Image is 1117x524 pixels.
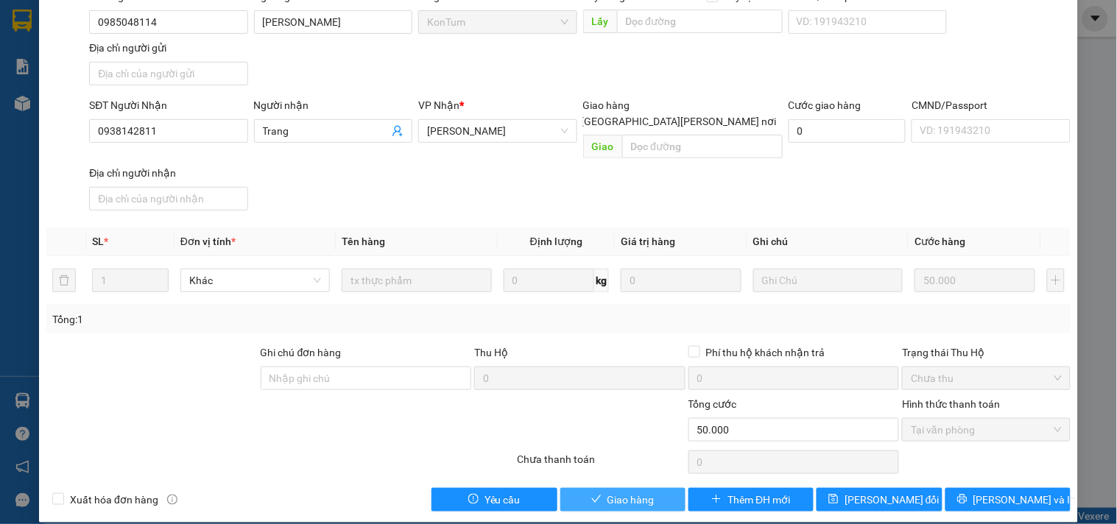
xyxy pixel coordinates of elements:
input: Dọc đường [622,135,783,158]
span: Phổ Quang [427,120,568,142]
button: delete [52,269,76,292]
span: info-circle [167,495,177,505]
span: Giá trị hàng [621,236,675,247]
div: Chưa thanh toán [515,451,686,477]
span: exclamation-circle [468,494,479,506]
label: Cước giao hàng [789,99,861,111]
span: Khác [189,269,321,291]
div: CMND/Passport [912,97,1070,113]
span: Giao hàng [583,99,630,111]
div: Địa chỉ người gửi [89,40,247,56]
span: KonTum [427,11,568,33]
span: VP Nhận [418,99,459,111]
span: kg [594,269,609,292]
span: Giao [583,135,622,158]
button: checkGiao hàng [560,488,686,511]
button: save[PERSON_NAME] đổi [817,488,942,511]
span: [PERSON_NAME] đổi [845,492,940,508]
span: Tổng cước [688,398,737,410]
div: Địa chỉ người nhận [89,165,247,181]
div: SĐT Người Nhận [89,97,247,113]
span: Đơn vị tính [180,236,236,247]
input: 0 [621,269,741,292]
input: 0 [915,269,1035,292]
input: Địa chỉ của người gửi [89,62,247,85]
span: Tại văn phòng [911,419,1061,441]
input: Dọc đường [617,10,783,33]
input: Ghi chú đơn hàng [261,367,472,390]
button: exclamation-circleYêu cầu [431,488,557,511]
span: check [591,494,602,506]
button: plus [1047,269,1065,292]
span: Giao hàng [607,492,655,508]
span: save [828,494,839,506]
span: [PERSON_NAME] và In [973,492,1077,508]
th: Ghi chú [747,227,909,256]
span: Định lượng [530,236,582,247]
span: Tên hàng [342,236,385,247]
button: plusThêm ĐH mới [688,488,814,511]
button: printer[PERSON_NAME] và In [945,488,1071,511]
div: Người nhận [254,97,412,113]
input: Cước giao hàng [789,119,906,143]
span: SL [92,236,104,247]
span: Cước hàng [915,236,965,247]
span: Phí thu hộ khách nhận trả [700,344,831,361]
div: Trạng thái Thu Hộ [902,344,1070,361]
label: Ghi chú đơn hàng [261,347,342,358]
input: Địa chỉ của người nhận [89,187,247,210]
span: Yêu cầu [484,492,521,508]
label: Hình thức thanh toán [902,398,1000,410]
span: Xuất hóa đơn hàng [64,492,164,508]
span: user-add [392,125,404,137]
span: Lấy [583,10,617,33]
span: plus [711,494,722,506]
span: Chưa thu [911,367,1061,389]
div: Tổng: 1 [52,311,432,327]
span: printer [957,494,968,506]
input: Ghi Chú [753,269,903,292]
span: [GEOGRAPHIC_DATA][PERSON_NAME] nơi [576,113,783,130]
span: Thêm ĐH mới [727,492,790,508]
input: VD: Bàn, Ghế [342,269,491,292]
span: Thu Hộ [474,347,508,358]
